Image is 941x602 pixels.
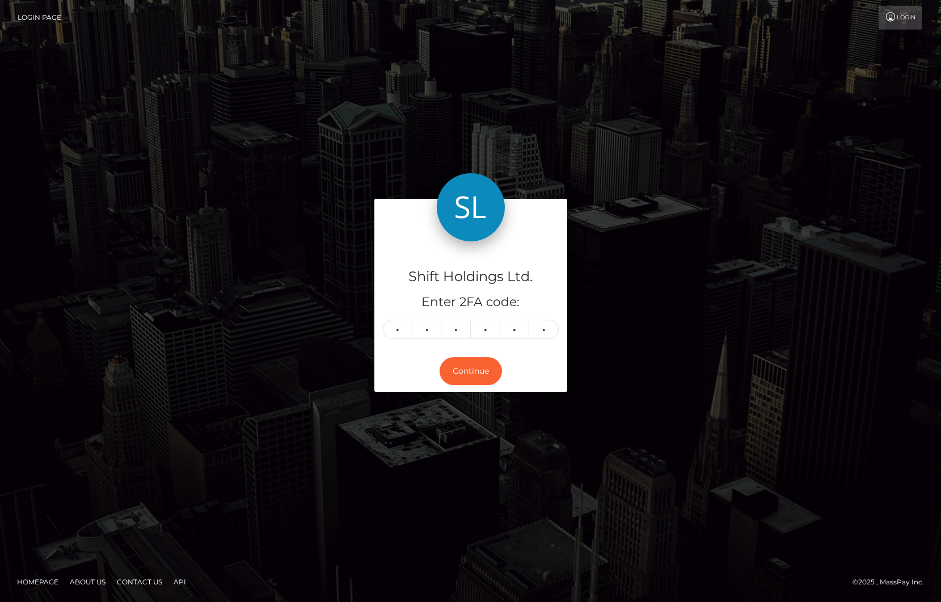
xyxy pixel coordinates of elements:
[853,576,932,588] div: © 2025 , MassPay Inc.
[437,173,505,241] img: Shift Holdings Ltd.
[383,267,559,287] h4: Shift Holdings Ltd.
[112,573,167,591] a: Contact Us
[169,573,191,591] a: API
[879,6,922,30] a: Login
[65,573,110,591] a: About Us
[440,357,502,385] button: Continue
[18,6,61,30] a: Login Page
[12,573,63,591] a: Homepage
[383,294,559,311] h5: Enter 2FA code:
